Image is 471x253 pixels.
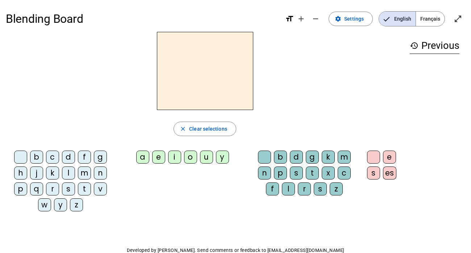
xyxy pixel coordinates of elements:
[94,166,107,180] div: n
[410,38,459,54] h3: Previous
[78,166,91,180] div: m
[152,151,165,164] div: e
[451,12,465,26] button: Enter full screen
[329,12,373,26] button: Settings
[308,12,323,26] button: Decrease font size
[330,182,343,195] div: z
[184,151,197,164] div: o
[136,151,149,164] div: a
[314,182,327,195] div: s
[46,166,59,180] div: k
[14,182,27,195] div: p
[174,122,236,136] button: Clear selections
[274,151,287,164] div: b
[367,166,380,180] div: s
[14,166,27,180] div: h
[94,151,107,164] div: g
[306,151,319,164] div: g
[6,7,279,30] h1: Blending Board
[78,151,91,164] div: f
[78,182,91,195] div: t
[216,151,229,164] div: y
[46,151,59,164] div: c
[180,126,186,132] mat-icon: close
[30,166,43,180] div: j
[168,151,181,164] div: i
[290,151,303,164] div: d
[297,14,305,23] mat-icon: add
[322,151,335,164] div: k
[285,14,294,23] mat-icon: format_size
[70,198,83,211] div: z
[379,12,416,26] span: English
[335,16,341,22] mat-icon: settings
[290,166,303,180] div: s
[383,151,396,164] div: e
[383,166,396,180] div: es
[38,198,51,211] div: w
[379,11,445,26] mat-button-toggle-group: Language selection
[282,182,295,195] div: l
[266,182,279,195] div: f
[46,182,59,195] div: r
[298,182,311,195] div: r
[454,14,462,23] mat-icon: open_in_full
[54,198,67,211] div: y
[338,151,351,164] div: m
[322,166,335,180] div: x
[338,166,351,180] div: c
[410,41,418,50] mat-icon: history
[62,166,75,180] div: l
[306,166,319,180] div: t
[30,151,43,164] div: b
[30,182,43,195] div: q
[189,125,227,133] span: Clear selections
[200,151,213,164] div: u
[294,12,308,26] button: Increase font size
[94,182,107,195] div: v
[416,12,445,26] span: Français
[258,166,271,180] div: n
[311,14,320,23] mat-icon: remove
[62,182,75,195] div: s
[62,151,75,164] div: d
[344,14,364,23] span: Settings
[274,166,287,180] div: p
